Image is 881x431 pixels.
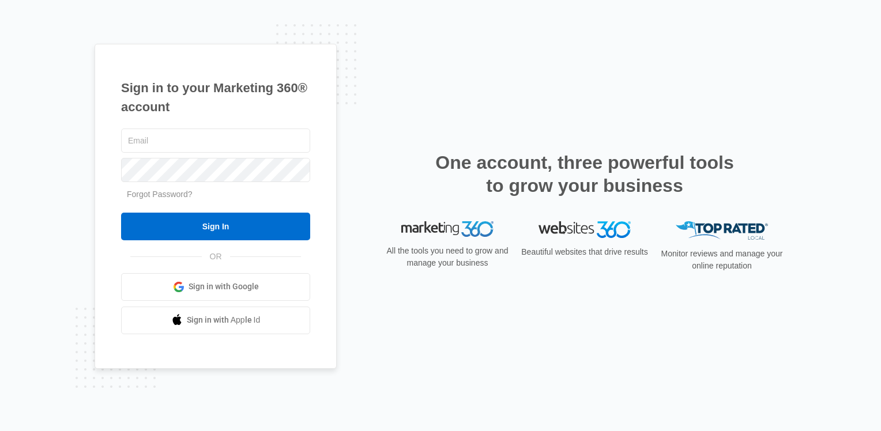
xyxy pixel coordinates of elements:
[121,78,310,116] h1: Sign in to your Marketing 360® account
[121,273,310,301] a: Sign in with Google
[121,307,310,334] a: Sign in with Apple Id
[432,151,737,197] h2: One account, three powerful tools to grow your business
[121,128,310,153] input: Email
[127,190,193,199] a: Forgot Password?
[676,221,768,240] img: Top Rated Local
[520,246,649,258] p: Beautiful websites that drive results
[121,213,310,240] input: Sign In
[539,221,631,238] img: Websites 360
[187,314,261,326] span: Sign in with Apple Id
[383,245,512,269] p: All the tools you need to grow and manage your business
[657,248,786,272] p: Monitor reviews and manage your online reputation
[401,221,494,237] img: Marketing 360
[189,281,259,293] span: Sign in with Google
[202,251,230,263] span: OR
